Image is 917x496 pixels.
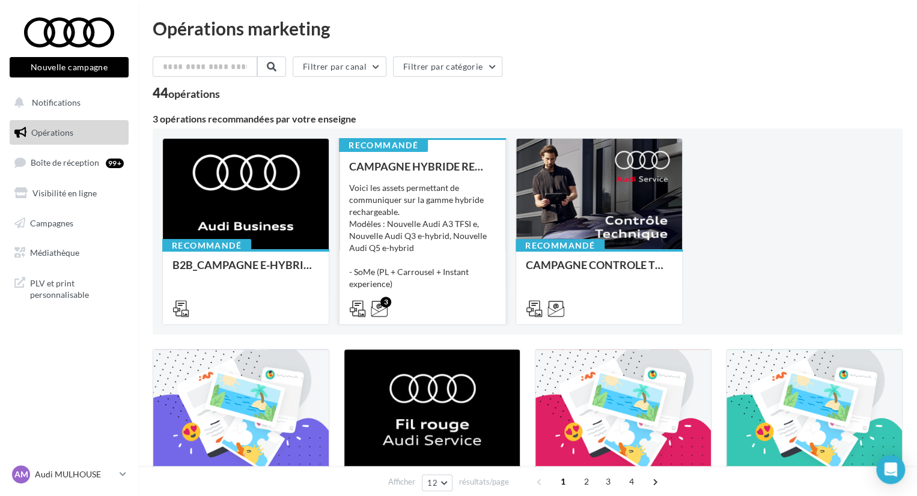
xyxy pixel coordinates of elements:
button: Notifications [7,90,126,115]
span: Notifications [32,97,81,107]
div: 3 opérations recommandées par votre enseigne [153,114,903,124]
span: 12 [427,478,437,488]
div: 3 [380,297,391,307]
a: AM Audi MULHOUSE [10,463,129,486]
div: Voici les assets permettant de communiquer sur la gamme hybride rechargeable. Modèles : Nouvelle ... [349,182,496,302]
div: Open Intercom Messenger [876,455,905,484]
a: Opérations [7,120,131,145]
span: 1 [553,472,573,491]
div: CAMPAGNE CONTROLE TECHNIQUE 25€ OCTOBRE [526,259,672,283]
button: Filtrer par catégorie [393,56,502,77]
span: Médiathèque [30,247,79,258]
p: Audi MULHOUSE [35,468,115,480]
span: 4 [622,472,641,491]
div: Recommandé [162,239,251,252]
span: Opérations [31,127,73,138]
a: Boîte de réception99+ [7,150,131,175]
button: Nouvelle campagne [10,57,129,77]
span: Visibilité en ligne [32,188,97,198]
div: 44 [153,86,220,100]
button: 12 [422,474,452,491]
a: PLV et print personnalisable [7,270,131,306]
div: opérations [168,88,220,99]
span: PLV et print personnalisable [30,275,124,301]
div: 99+ [106,159,124,168]
span: AM [14,468,28,480]
a: Médiathèque [7,240,131,265]
button: Filtrer par canal [293,56,386,77]
span: Campagnes [30,217,73,228]
div: B2B_CAMPAGNE E-HYBRID OCTOBRE [172,259,319,283]
span: Boîte de réception [31,157,99,168]
a: Campagnes [7,211,131,236]
div: Recommandé [516,239,605,252]
div: CAMPAGNE HYBRIDE RECHARGEABLE [349,160,496,172]
span: résultats/page [459,476,509,488]
span: Afficher [388,476,415,488]
span: 2 [577,472,596,491]
span: 3 [599,472,618,491]
div: Recommandé [339,139,428,152]
div: Opérations marketing [153,19,903,37]
a: Visibilité en ligne [7,181,131,206]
